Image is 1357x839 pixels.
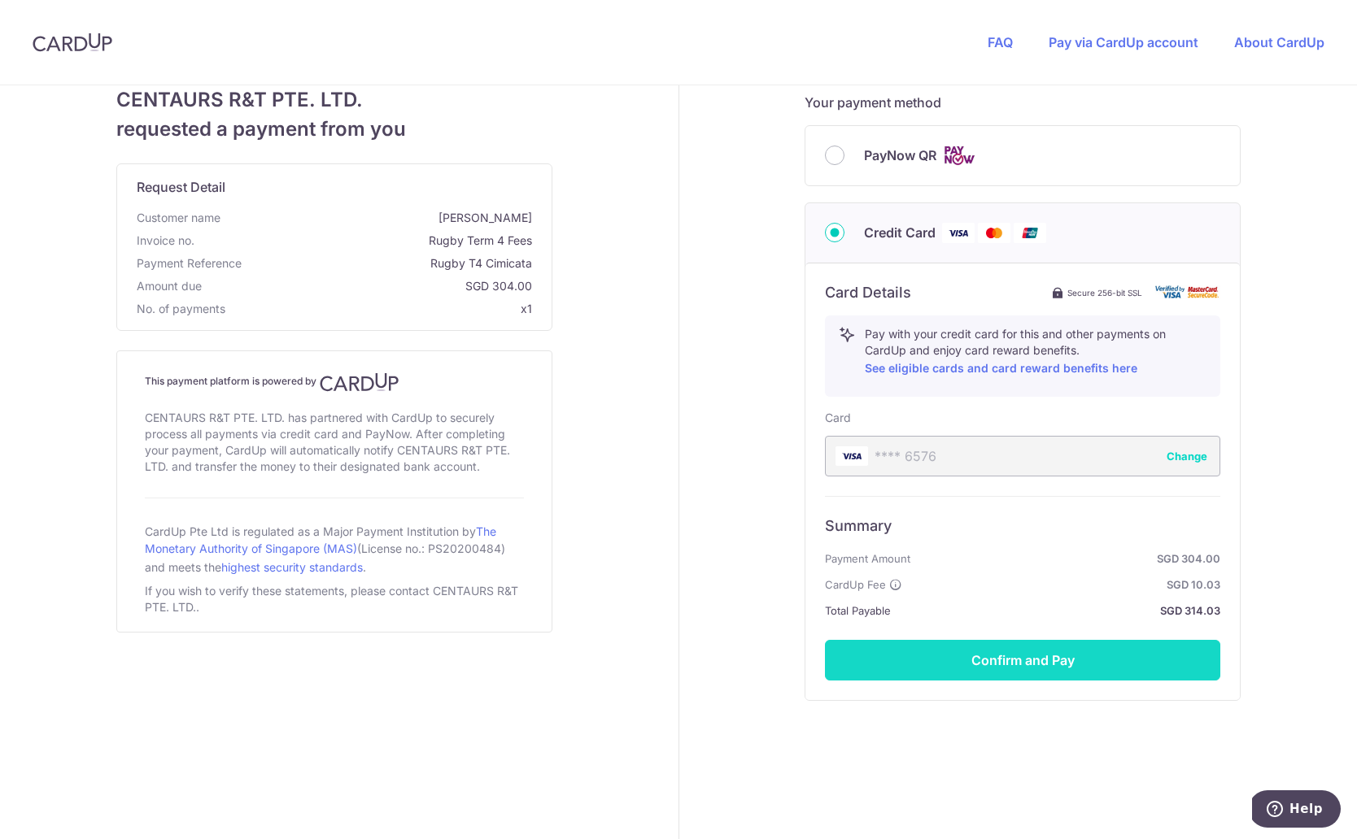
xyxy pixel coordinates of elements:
[825,283,911,302] h6: Card Details
[805,93,1241,112] h5: Your payment method
[1014,223,1046,243] img: Union Pay
[137,301,225,317] span: No. of payments
[978,223,1010,243] img: Mastercard
[825,549,910,568] span: Payment Amount
[897,601,1220,620] strong: SGD 314.03
[1067,286,1142,299] span: Secure 256-bit SSL
[145,518,524,580] div: CardUp Pte Ltd is regulated as a Major Payment Institution by (License no.: PS20200484) and meets...
[865,326,1206,378] p: Pay with your credit card for this and other payments on CardUp and enjoy card reward benefits.
[221,560,363,574] a: highest security standards
[1234,34,1324,50] a: About CardUp
[1049,34,1198,50] a: Pay via CardUp account
[942,223,975,243] img: Visa
[145,372,524,392] h4: This payment platform is powered by
[137,210,220,226] span: Customer name
[825,410,851,426] label: Card
[116,115,552,144] span: requested a payment from you
[864,223,936,242] span: Credit Card
[865,361,1137,375] a: See eligible cards and card reward benefits here
[825,516,1220,536] h6: Summary
[825,575,886,594] span: CardUp Fee
[917,549,1220,568] strong: SGD 304.00
[227,210,532,226] span: [PERSON_NAME]
[521,302,532,315] span: x1
[137,179,225,195] span: translation missing: en.request_detail
[201,233,532,249] span: Rugby Term 4 Fees
[909,575,1220,594] strong: SGD 10.03
[1155,285,1220,299] img: card secure
[1252,790,1341,831] iframe: Opens a widget where you can find more information
[248,255,532,272] span: Rugby T4 Cimicata
[825,146,1220,166] div: PayNow QR Cards logo
[145,406,524,478] div: CENTAURS R&T PTE. LTD. has partnered with CardUp to securely process all payments via credit card...
[825,223,1220,243] div: Credit Card Visa Mastercard Union Pay
[864,146,936,165] span: PayNow QR
[116,85,552,115] span: CENTAURS R&T PTE. LTD.
[208,278,532,294] span: SGD 304.00
[943,146,975,166] img: Cards logo
[825,601,891,620] span: Total Payable
[145,580,524,619] div: If you wish to verify these statements, please contact CENTAURS R&T PTE. LTD..
[1167,448,1207,464] button: Change
[137,233,194,249] span: Invoice no.
[33,33,112,52] img: CardUp
[137,256,242,270] span: translation missing: en.payment_reference
[320,372,399,392] img: CardUp
[988,34,1013,50] a: FAQ
[137,278,202,294] span: Amount due
[825,640,1220,680] button: Confirm and Pay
